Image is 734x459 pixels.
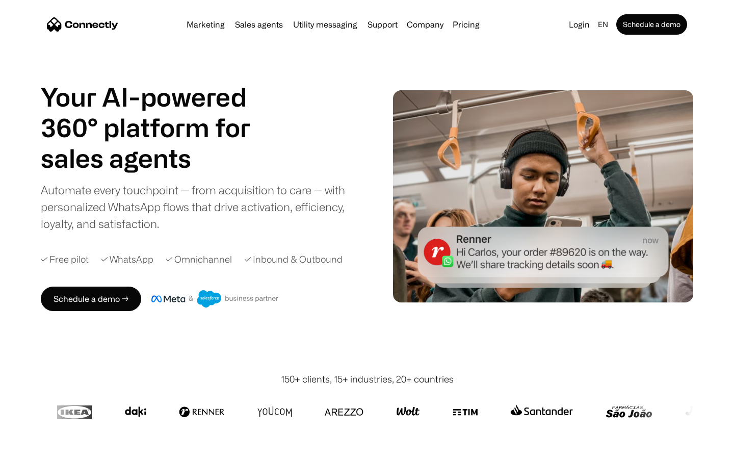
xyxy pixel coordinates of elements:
[182,20,229,29] a: Marketing
[166,252,232,266] div: ✓ Omnichannel
[449,20,484,29] a: Pricing
[598,17,608,32] div: en
[281,372,454,386] div: 150+ clients, 15+ industries, 20+ countries
[565,17,594,32] a: Login
[289,20,361,29] a: Utility messaging
[41,252,89,266] div: ✓ Free pilot
[616,14,687,35] a: Schedule a demo
[101,252,153,266] div: ✓ WhatsApp
[151,290,279,308] img: Meta and Salesforce business partner badge.
[10,440,61,455] aside: Language selected: English
[41,287,141,311] a: Schedule a demo →
[407,17,443,32] div: Company
[231,20,287,29] a: Sales agents
[41,82,275,143] h1: Your AI-powered 360° platform for
[41,182,362,232] div: Automate every touchpoint — from acquisition to care — with personalized WhatsApp flows that driv...
[363,20,402,29] a: Support
[20,441,61,455] ul: Language list
[41,143,275,173] h1: sales agents
[244,252,343,266] div: ✓ Inbound & Outbound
